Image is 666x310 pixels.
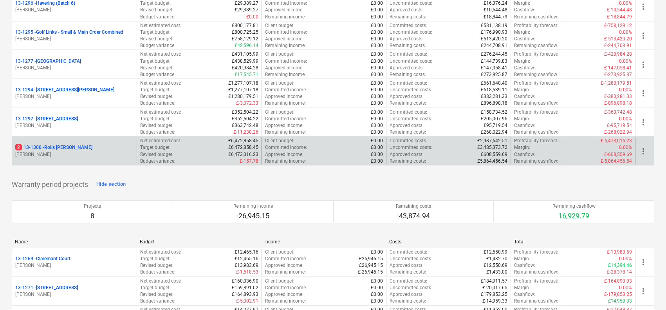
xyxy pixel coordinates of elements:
[265,151,303,158] p: Approved income :
[604,71,632,78] p: £-273,925.87
[619,87,632,93] p: 0.00%
[234,42,258,49] p: £42,596.14
[514,7,535,13] p: Cashflow :
[390,144,432,151] p: Uncommitted costs :
[481,71,507,78] p: £273,925.87
[481,129,507,136] p: £268,022.94
[604,93,632,100] p: £-383,281.33
[265,58,307,65] p: Committed income :
[265,138,294,144] p: Client budget :
[15,285,134,298] div: 13-1271 -[STREET_ADDRESS][PERSON_NAME]
[371,116,383,122] p: £0.00
[627,272,666,310] div: Chat Widget
[265,87,307,93] p: Committed income :
[477,158,507,165] p: £5,864,456.54
[514,87,530,93] p: Margin :
[94,178,128,191] button: Hide section
[481,278,507,285] p: £184,911.57
[140,51,181,58] p: Net estimated cost :
[514,109,558,116] p: Profitability forecast :
[514,239,632,245] div: Total
[608,298,632,305] p: £14,959.33
[371,22,383,29] p: £0.00
[390,122,424,129] p: Approved costs :
[231,116,258,122] p: £352,504.22
[514,158,558,165] p: Remaining cashflow :
[371,151,383,158] p: £0.00
[371,71,383,78] p: £0.00
[601,158,632,165] p: £-5,864,456.54
[390,29,432,36] p: Uncommitted costs :
[265,109,294,116] p: Client budget :
[96,180,126,189] div: Hide section
[265,93,303,100] p: Approved income :
[481,42,507,49] p: £244,708.91
[639,2,648,11] span: more_vert
[482,285,507,291] p: £-20,017.65
[140,151,173,158] p: Revised budget :
[481,29,507,36] p: £176,990.93
[390,129,426,136] p: Remaining costs :
[228,138,258,144] p: £6,472,858.45
[604,109,632,116] p: £-363,742.48
[604,151,632,158] p: £-608,559.69
[265,158,305,165] p: Remaining income :
[390,151,424,158] p: Approved costs :
[371,285,383,291] p: £0.00
[15,58,81,65] p: 13-1277 - [GEOGRAPHIC_DATA]
[607,249,632,256] p: £-13,983.69
[140,42,175,49] p: Budget variance :
[265,71,305,78] p: Remaining income :
[481,291,507,298] p: £179,853.25
[607,14,632,20] p: £-18,844.79
[265,36,303,42] p: Approved income :
[514,80,558,87] p: Profitability forecast :
[390,262,424,269] p: Approved costs :
[604,22,632,29] p: £-758,129.12
[371,29,383,36] p: £0.00
[486,256,507,262] p: £1,432.70
[371,291,383,298] p: £0.00
[265,278,294,285] p: Client budget :
[514,93,535,100] p: Cashflow :
[265,285,307,291] p: Committed income :
[15,65,134,71] p: [PERSON_NAME]
[234,7,258,13] p: £29,389.27
[15,151,134,158] p: [PERSON_NAME]
[371,129,383,136] p: £0.00
[481,36,507,42] p: £513,420.20
[231,285,258,291] p: £159,891.02
[140,144,171,151] p: Target budget :
[265,14,305,20] p: Remaining income :
[481,22,507,29] p: £581,138.19
[371,122,383,129] p: £0.00
[231,36,258,42] p: £758,129.12
[265,122,303,129] p: Approved income :
[15,239,134,245] div: Name
[390,116,432,122] p: Uncommitted costs :
[371,65,383,71] p: £0.00
[371,80,383,87] p: £0.00
[140,93,173,100] p: Revised budget :
[231,29,258,36] p: £800,725.25
[604,278,632,285] p: £-164,893.93
[265,42,305,49] p: Remaining income :
[390,51,427,58] p: Committed costs :
[607,122,632,129] p: £-95,719.54
[481,80,507,87] p: £661,640.40
[15,262,134,269] p: [PERSON_NAME]
[140,100,175,107] p: Budget variance :
[140,239,258,245] div: Budget
[477,138,507,144] p: £2,987,642.51
[265,29,307,36] p: Committed income :
[514,285,530,291] p: Margin :
[639,31,648,40] span: more_vert
[140,269,175,276] p: Budget variance :
[140,36,173,42] p: Revised budget :
[265,7,303,13] p: Approved income :
[390,93,424,100] p: Approved costs :
[231,22,258,29] p: £800,177.81
[514,269,558,276] p: Remaining cashflow :
[484,7,507,13] p: £10,544.48
[371,158,383,165] p: £0.00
